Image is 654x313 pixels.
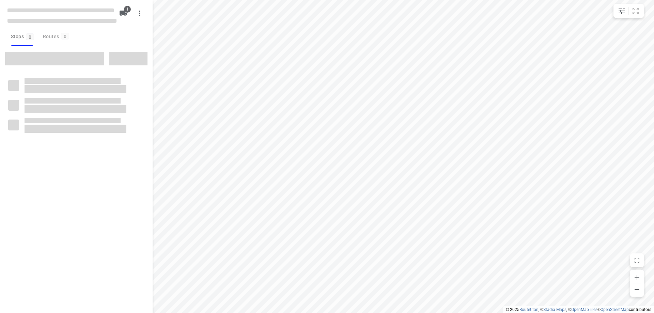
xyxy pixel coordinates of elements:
[571,307,597,312] a: OpenMapTiles
[601,307,629,312] a: OpenStreetMap
[613,4,644,18] div: small contained button group
[519,307,539,312] a: Routetitan
[615,4,628,18] button: Map settings
[506,307,651,312] li: © 2025 , © , © © contributors
[543,307,566,312] a: Stadia Maps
